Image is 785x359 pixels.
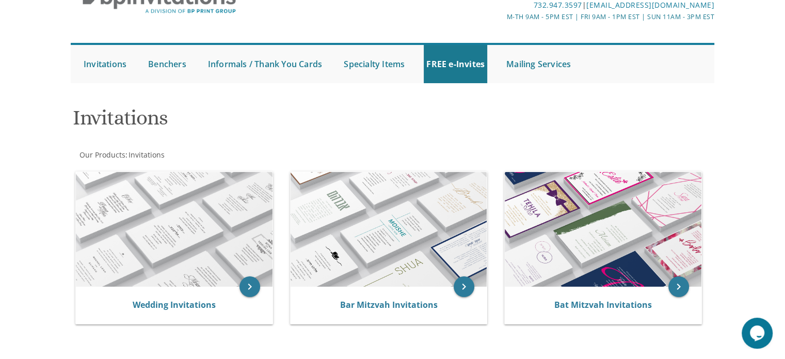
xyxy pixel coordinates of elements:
[239,276,260,297] a: keyboard_arrow_right
[286,11,714,22] div: M-Th 9am - 5pm EST | Fri 9am - 1pm EST | Sun 11am - 3pm EST
[133,299,216,310] a: Wedding Invitations
[73,106,494,137] h1: Invitations
[742,318,775,349] iframe: chat widget
[504,45,573,83] a: Mailing Services
[127,150,165,160] a: Invitations
[554,299,652,310] a: Bat Mitzvah Invitations
[668,276,689,297] a: keyboard_arrow_right
[505,172,701,287] img: Bat Mitzvah Invitations
[76,172,273,287] img: Wedding Invitations
[341,45,407,83] a: Specialty Items
[81,45,129,83] a: Invitations
[454,276,474,297] a: keyboard_arrow_right
[424,45,487,83] a: FREE e-Invites
[146,45,189,83] a: Benchers
[340,299,437,310] a: Bar Mitzvah Invitations
[291,172,487,287] img: Bar Mitzvah Invitations
[71,150,393,160] div: :
[205,45,325,83] a: Informals / Thank You Cards
[78,150,125,160] a: Our Products
[129,150,165,160] span: Invitations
